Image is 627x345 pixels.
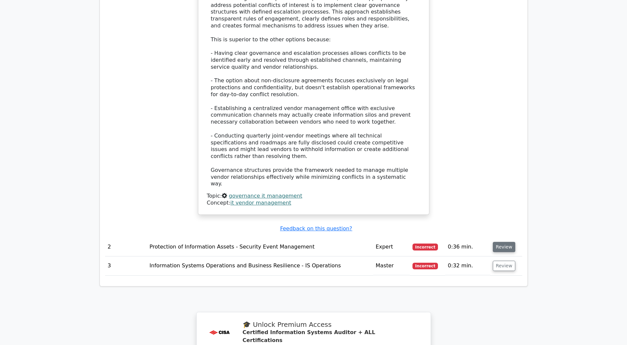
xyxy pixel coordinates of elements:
div: Topic: [207,193,420,200]
td: Expert [373,238,410,256]
span: Incorrect [412,263,438,269]
a: governance it management [229,193,302,199]
td: 2 [105,238,147,256]
button: Review [493,261,515,271]
td: 0:32 min. [445,256,490,275]
a: Feedback on this question? [280,225,352,232]
span: Incorrect [412,244,438,250]
td: Master [373,256,410,275]
td: 0:36 min. [445,238,490,256]
div: Concept: [207,200,420,207]
td: 3 [105,256,147,275]
button: Review [493,242,515,252]
td: Protection of Information Assets - Security Event Management [147,238,373,256]
a: it vendor management [230,200,291,206]
td: Information Systems Operations and Business Resilience - IS Operations [147,256,373,275]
